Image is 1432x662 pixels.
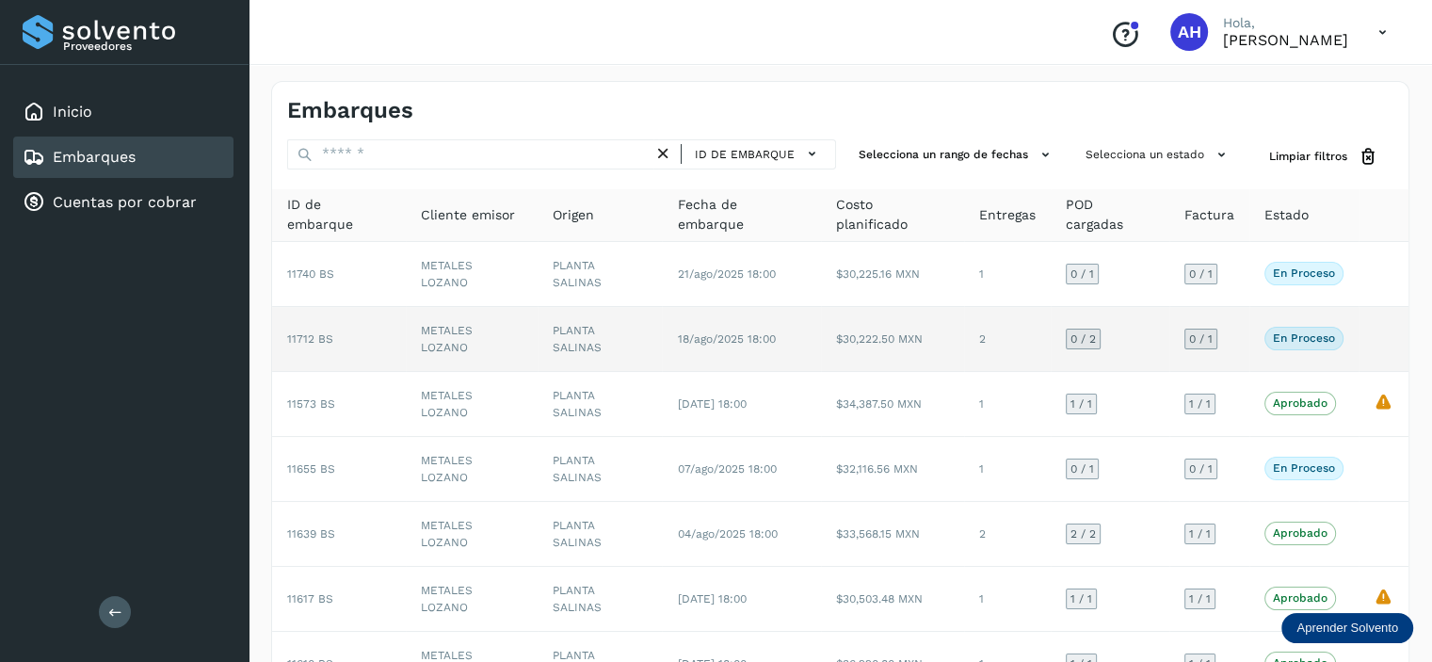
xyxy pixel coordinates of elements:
span: 04/ago/2025 18:00 [677,527,777,541]
p: En proceso [1273,331,1335,345]
td: PLANTA SALINAS [538,437,662,502]
span: 0 / 1 [1189,463,1213,475]
span: Estado [1264,205,1309,225]
td: 1 [964,242,1051,307]
span: 21/ago/2025 18:00 [677,267,775,281]
span: Limpiar filtros [1269,148,1347,165]
span: 0 / 1 [1189,268,1213,280]
span: 18/ago/2025 18:00 [677,332,775,346]
div: Embarques [13,137,233,178]
span: ID de embarque [695,146,795,163]
td: $30,222.50 MXN [821,307,963,372]
p: En proceso [1273,461,1335,475]
td: $30,225.16 MXN [821,242,963,307]
div: Aprender Solvento [1281,613,1413,643]
td: METALES LOZANO [406,567,538,632]
a: Cuentas por cobrar [53,193,197,211]
td: 1 [964,437,1051,502]
span: 0 / 1 [1070,463,1094,475]
button: Selecciona un rango de fechas [851,139,1063,170]
div: Inicio [13,91,233,133]
span: 11617 BS [287,592,333,605]
p: Hola, [1223,15,1348,31]
span: Factura [1184,205,1234,225]
p: Proveedores [63,40,226,53]
td: PLANTA SALINAS [538,242,662,307]
span: Origen [553,205,594,225]
td: 1 [964,372,1051,437]
td: METALES LOZANO [406,242,538,307]
td: PLANTA SALINAS [538,567,662,632]
p: En proceso [1273,266,1335,280]
p: AZUCENA HERNANDEZ LOPEZ [1223,31,1348,49]
span: 0 / 1 [1070,268,1094,280]
span: [DATE] 18:00 [677,397,746,411]
p: Aprobado [1273,591,1327,605]
div: Cuentas por cobrar [13,182,233,223]
a: Embarques [53,148,136,166]
td: PLANTA SALINAS [538,372,662,437]
td: $33,568.15 MXN [821,502,963,567]
a: Inicio [53,103,92,121]
span: 11712 BS [287,332,333,346]
p: Aprender Solvento [1296,621,1398,636]
td: 1 [964,567,1051,632]
td: $34,387.50 MXN [821,372,963,437]
p: Aprobado [1273,396,1327,410]
span: 2 / 2 [1070,528,1096,540]
span: [DATE] 18:00 [677,592,746,605]
span: Entregas [979,205,1036,225]
td: METALES LOZANO [406,372,538,437]
button: ID de embarque [689,140,828,168]
span: 11639 BS [287,527,335,541]
td: 2 [964,307,1051,372]
span: 1 / 1 [1189,398,1211,410]
span: 11740 BS [287,267,334,281]
span: 11655 BS [287,462,335,476]
h4: Embarques [287,97,413,124]
span: 1 / 1 [1189,593,1211,605]
span: Fecha de embarque [677,195,806,234]
td: METALES LOZANO [406,437,538,502]
span: 1 / 1 [1189,528,1211,540]
td: $32,116.56 MXN [821,437,963,502]
span: Costo planificado [836,195,948,234]
span: 11573 BS [287,397,335,411]
span: 1 / 1 [1070,593,1092,605]
span: POD cargadas [1066,195,1154,234]
p: Aprobado [1273,526,1327,540]
span: 07/ago/2025 18:00 [677,462,776,476]
span: 0 / 2 [1070,333,1096,345]
td: PLANTA SALINAS [538,502,662,567]
td: PLANTA SALINAS [538,307,662,372]
span: 1 / 1 [1070,398,1092,410]
button: Limpiar filtros [1254,139,1393,174]
td: $30,503.48 MXN [821,567,963,632]
span: Cliente emisor [421,205,515,225]
button: Selecciona un estado [1078,139,1239,170]
span: 0 / 1 [1189,333,1213,345]
td: METALES LOZANO [406,502,538,567]
span: ID de embarque [287,195,391,234]
td: METALES LOZANO [406,307,538,372]
td: 2 [964,502,1051,567]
